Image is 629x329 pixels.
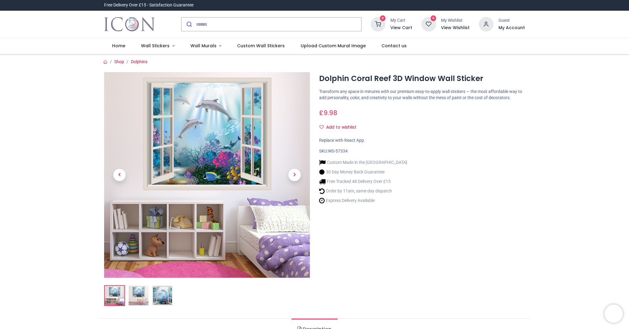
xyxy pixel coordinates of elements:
sup: 0 [380,15,386,21]
div: My Cart [390,17,412,24]
iframe: Brevo live chat [604,304,623,323]
img: WS-57334-03 [153,286,172,305]
a: Previous [104,103,135,247]
a: Shop [114,59,124,64]
img: Dolphin Coral Reef 3D Window Wall Sticker [104,72,310,278]
span: Custom Wall Stickers [237,43,285,49]
a: Wall Murals [182,38,229,54]
button: Submit [182,17,196,31]
a: Next [279,103,310,247]
span: £ [319,108,337,117]
a: View Cart [390,25,412,31]
a: Dolphins [131,59,147,64]
div: SKU: [319,148,525,154]
li: Express Delivery Available [319,197,407,204]
span: WS-57334 [328,149,348,153]
div: Replace with React App. [319,137,525,144]
span: Upload Custom Mural Image [301,43,366,49]
div: Guest [498,17,525,24]
li: Custom Made in the [GEOGRAPHIC_DATA] [319,159,407,166]
img: Dolphin Coral Reef 3D Window Wall Sticker [105,286,124,305]
a: View Wishlist [441,25,470,31]
sup: 0 [431,15,436,21]
li: Order by 11am, same day dispatch [319,188,407,194]
iframe: Customer reviews powered by Trustpilot [396,2,525,8]
div: Free Delivery Over £15 - Satisfaction Guarantee [104,2,193,8]
span: Previous [113,169,126,181]
li: 30 Day Money Back Guarantee [319,169,407,175]
a: 0 [421,21,436,26]
a: 0 [371,21,385,26]
img: WS-57334-02 [129,286,148,305]
div: My Wishlist [441,17,470,24]
span: Wall Stickers [141,43,170,49]
span: 9.98 [323,108,337,117]
button: Add to wishlistAdd to wishlist [319,122,362,133]
img: Icon Wall Stickers [104,16,155,33]
i: Add to wishlist [319,125,324,129]
span: Contact us [381,43,407,49]
a: Logo of Icon Wall Stickers [104,16,155,33]
span: Wall Murals [190,43,217,49]
a: Wall Stickers [133,38,182,54]
span: Next [288,169,301,181]
a: My Account [498,25,525,31]
span: Home [112,43,125,49]
li: Free Tracked 48 Delivery Over £15 [319,178,407,185]
p: Transform any space in minutes with our premium easy-to-apply wall stickers — the most affordable... [319,89,525,101]
h1: Dolphin Coral Reef 3D Window Wall Sticker [319,73,525,84]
